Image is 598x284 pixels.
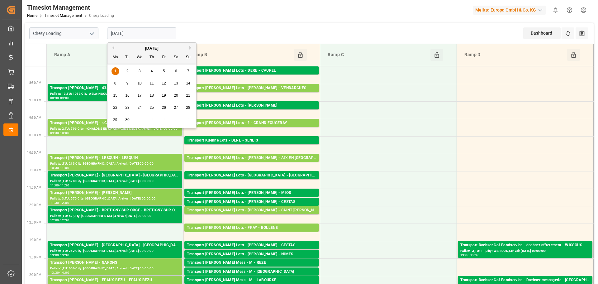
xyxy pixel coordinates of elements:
[113,105,117,110] span: 22
[460,277,590,283] div: Transport Dachser Cof Foodservice - Dachser messagerie - [GEOGRAPHIC_DATA]
[60,184,69,187] div: 11:30
[50,207,180,214] div: Transport [PERSON_NAME] - BRETIGNY SUR ORGE - BRETIGNY SUR ORGE
[187,68,316,74] div: Transport [PERSON_NAME] Lots - DERE - CAUREL
[124,92,131,99] div: Choose Tuesday, September 16th, 2025
[136,104,144,112] div: Choose Wednesday, September 24th, 2025
[50,219,59,222] div: 12:00
[50,166,59,169] div: 10:30
[27,221,41,224] span: 12:30 PM
[136,54,144,61] div: We
[124,54,131,61] div: Tu
[50,190,180,196] div: Transport [PERSON_NAME] - [PERSON_NAME]
[50,161,180,166] div: Pallets: ,TU: 213,City: [GEOGRAPHIC_DATA],Arrival: [DATE] 00:00:00
[460,254,469,257] div: 13:00
[27,168,41,172] span: 11:00 AM
[136,79,144,87] div: Choose Wednesday, September 10th, 2025
[187,269,316,275] div: Transport [PERSON_NAME] Mess - M - [GEOGRAPHIC_DATA]
[148,92,156,99] div: Choose Thursday, September 18th, 2025
[50,277,180,283] div: Transport [PERSON_NAME] - EPAUX BEZU - EPAUX BEZU
[172,104,180,112] div: Choose Saturday, September 27th, 2025
[160,104,168,112] div: Choose Friday, September 26th, 2025
[151,69,153,73] span: 4
[112,67,119,75] div: Choose Monday, September 1st, 2025
[50,196,180,201] div: Pallets: 3,TU: 570,City: [GEOGRAPHIC_DATA],Arrival: [DATE] 00:00:00
[160,67,168,75] div: Choose Friday, September 5th, 2025
[59,184,60,187] div: -
[149,105,154,110] span: 25
[50,126,180,132] div: Pallets: 2,TU: 796,City: ~CHALONS EN CHAMPAGNE CEDEX,Arrival: [DATE] 00:00:00
[187,225,316,231] div: Transport [PERSON_NAME] Lots - FRAY - BOLLENE
[469,254,470,257] div: -
[50,172,180,179] div: Transport [PERSON_NAME] - [GEOGRAPHIC_DATA] - [GEOGRAPHIC_DATA]
[460,242,590,248] div: Transport Dachser Cof Foodservice - dachser affretement - WISSOUS
[462,49,567,61] div: Ramp D
[187,277,316,283] div: Transport [PERSON_NAME] Mess - M - LABOURSE
[27,133,41,137] span: 10:00 AM
[188,49,294,61] div: Ramp B
[59,271,60,274] div: -
[50,91,180,97] div: Pallets: 13,TU: 1083,City: ABLAINCOURT PRESSOIR,Arrival: [DATE] 00:00:00
[29,27,98,39] input: Type to search/select
[107,27,176,39] input: DD-MM-YYYY
[184,67,192,75] div: Choose Sunday, September 7th, 2025
[184,92,192,99] div: Choose Sunday, September 21st, 2025
[29,273,41,277] span: 2:00 PM
[187,260,316,266] div: Transport [PERSON_NAME] Mess - M - REZE
[174,93,178,98] span: 20
[27,3,114,12] div: Timeslot Management
[187,207,316,214] div: Transport [PERSON_NAME] Lots - [PERSON_NAME] - SAINT [PERSON_NAME] DU CRAU
[113,118,117,122] span: 29
[187,172,316,179] div: Transport [PERSON_NAME] Lots - [GEOGRAPHIC_DATA] - [GEOGRAPHIC_DATA]
[124,67,131,75] div: Choose Tuesday, September 2nd, 2025
[50,201,59,204] div: 11:30
[163,69,165,73] span: 5
[59,132,60,134] div: -
[44,13,82,18] a: Timeslot Management
[148,67,156,75] div: Choose Thursday, September 4th, 2025
[112,104,119,112] div: Choose Monday, September 22nd, 2025
[27,186,41,189] span: 11:30 AM
[160,54,168,61] div: Fr
[50,155,180,161] div: Transport [PERSON_NAME] - LESQUIN - LESQUIN
[187,144,316,149] div: Pallets: 2,TU: 1221,City: [GEOGRAPHIC_DATA],Arrival: [DATE] 00:00:00
[125,118,129,122] span: 30
[187,251,316,258] div: Transport [PERSON_NAME] Lots - [PERSON_NAME] - NIMES
[187,74,316,79] div: Pallets: 2,TU: 289,City: [GEOGRAPHIC_DATA],Arrival: [DATE] 00:00:00
[186,105,190,110] span: 28
[125,105,129,110] span: 23
[187,248,316,254] div: Pallets: ,TU: 257,City: CESTAS,Arrival: [DATE] 00:00:00
[548,3,562,17] button: show 0 new notifications
[172,54,180,61] div: Sa
[162,105,166,110] span: 26
[87,29,96,38] button: open menu
[50,271,59,274] div: 13:30
[148,104,156,112] div: Choose Thursday, September 25th, 2025
[174,81,178,85] span: 13
[160,79,168,87] div: Choose Friday, September 12th, 2025
[175,69,177,73] span: 6
[187,214,316,219] div: Pallets: 11,TU: 261,City: [GEOGRAPHIC_DATA][PERSON_NAME],Arrival: [DATE] 00:00:00
[187,155,316,161] div: Transport [PERSON_NAME] Lots - [PERSON_NAME] - AIX EN [GEOGRAPHIC_DATA]
[27,13,37,18] a: Home
[113,93,117,98] span: 15
[562,3,577,17] button: Help Center
[473,6,546,15] div: Melitta Europa GmbH & Co. KG
[126,69,129,73] span: 2
[112,79,119,87] div: Choose Monday, September 8th, 2025
[50,260,180,266] div: Transport [PERSON_NAME] - GARONS
[107,45,196,51] div: [DATE]
[148,79,156,87] div: Choose Thursday, September 11th, 2025
[29,256,41,259] span: 1:30 PM
[523,27,561,39] div: Dashboard
[59,166,60,169] div: -
[59,254,60,257] div: -
[124,79,131,87] div: Choose Tuesday, September 9th, 2025
[52,49,157,61] div: Ramp A
[187,103,316,109] div: Transport [PERSON_NAME] Lots - [PERSON_NAME]
[50,120,180,126] div: Transport [PERSON_NAME] - ~CHALONS EN CHAMPAGNE CEDEX - ~CHALONS EN CHAMPAGNE CEDEX
[50,132,59,134] div: 09:30
[114,69,116,73] span: 1
[172,92,180,99] div: Choose Saturday, September 20th, 2025
[187,242,316,248] div: Transport [PERSON_NAME] Lots - [PERSON_NAME] - CESTAS
[126,81,129,85] span: 9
